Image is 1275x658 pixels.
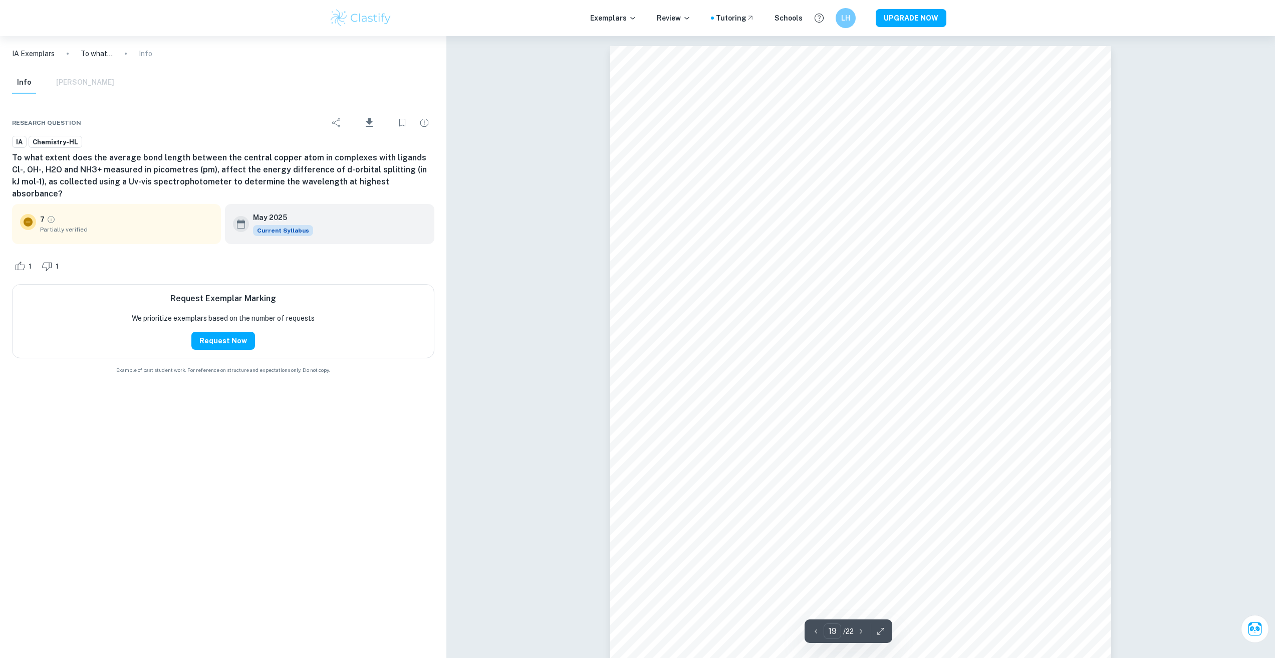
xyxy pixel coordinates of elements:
[40,214,45,225] p: 7
[329,8,393,28] img: Clastify logo
[349,110,390,136] div: Download
[29,137,82,147] span: Chemistry-HL
[253,225,313,236] div: This exemplar is based on the current syllabus. Feel free to refer to it for inspiration/ideas wh...
[840,13,851,24] h6: LH
[170,293,276,305] h6: Request Exemplar Marking
[12,258,37,274] div: Like
[12,72,36,94] button: Info
[132,313,315,324] p: We prioritize exemplars based on the number of requests
[590,13,637,24] p: Exemplars
[12,48,55,59] a: IA Exemplars
[12,366,434,374] span: Example of past student work. For reference on structure and expectations only. Do not copy.
[392,113,412,133] div: Bookmark
[40,225,213,234] span: Partially verified
[12,152,434,200] h6: To what extent does the average bond length between the central copper atom in complexes with lig...
[29,136,82,148] a: Chemistry-HL
[836,8,856,28] button: LH
[811,10,828,27] button: Help and Feedback
[191,332,255,350] button: Request Now
[716,13,754,24] a: Tutoring
[12,136,27,148] a: IA
[81,48,113,59] p: To what extent does the average bond length between the central copper atom in complexes with lig...
[23,262,37,272] span: 1
[47,215,56,224] a: Grade partially verified
[12,118,81,127] span: Research question
[775,13,803,24] a: Schools
[50,262,64,272] span: 1
[253,225,313,236] span: Current Syllabus
[657,13,691,24] p: Review
[253,212,305,223] h6: May 2025
[1241,615,1269,643] button: Ask Clai
[843,626,854,637] p: / 22
[13,137,26,147] span: IA
[139,48,152,59] p: Info
[39,258,64,274] div: Dislike
[876,9,946,27] button: UPGRADE NOW
[327,113,347,133] div: Share
[414,113,434,133] div: Report issue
